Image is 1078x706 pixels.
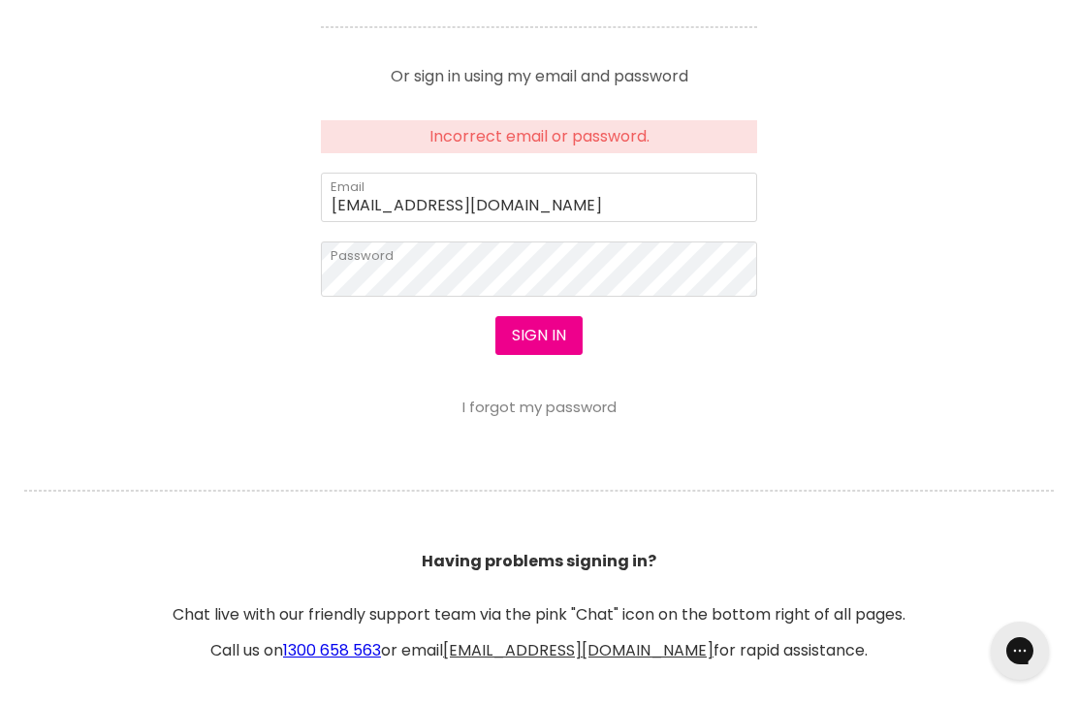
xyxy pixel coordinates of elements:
[495,316,583,355] button: Sign in
[333,128,745,145] li: Incorrect email or password.
[422,550,656,572] b: Having problems signing in?
[321,53,757,84] p: Or sign in using my email and password
[443,639,713,661] a: [EMAIL_ADDRESS][DOMAIN_NAME]
[283,639,381,661] a: 1300 658 563
[462,397,617,417] a: I forgot my password
[981,615,1059,687] iframe: Gorgias live chat messenger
